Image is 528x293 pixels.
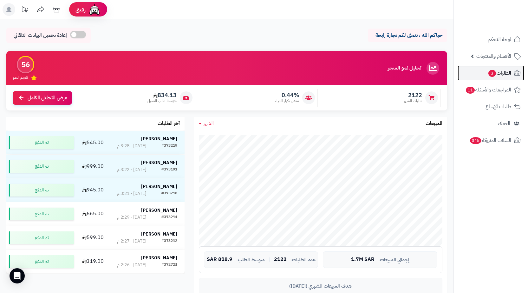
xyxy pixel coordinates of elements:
div: تم الدفع [9,136,74,149]
span: طلبات الشهر [404,98,422,104]
span: 2122 [404,92,422,99]
span: 3 [488,70,496,77]
div: #373218 [161,190,177,197]
span: 345 [470,137,482,144]
a: طلبات الإرجاع [458,99,524,114]
strong: [PERSON_NAME] [141,159,177,166]
a: تحديثات المنصة [17,3,33,17]
h3: آخر الطلبات [158,121,180,127]
span: الأقسام والمنتجات [476,52,511,61]
span: إجمالي المبيعات: [378,257,409,263]
div: #373191 [161,167,177,173]
strong: [PERSON_NAME] [141,207,177,214]
img: logo-2.png [485,11,522,24]
div: تم الدفع [9,208,74,220]
span: عرض التحليل الكامل [28,94,67,102]
div: #373214 [161,214,177,221]
span: 818.9 SAR [207,257,232,263]
div: [DATE] - 3:28 م [117,143,146,149]
span: الطلبات [488,69,511,77]
div: هدف المبيعات الشهري ([DATE]) [204,283,437,290]
div: [DATE] - 3:21 م [117,190,146,197]
td: 999.00 [76,155,110,178]
div: [DATE] - 3:22 م [117,167,146,173]
span: طلبات الإرجاع [486,102,511,111]
span: متوسط طلب العميل [147,98,177,104]
span: | [269,257,270,262]
div: [DATE] - 2:27 م [117,238,146,244]
span: السلات المتروكة [469,136,511,145]
div: [DATE] - 2:26 م [117,262,146,268]
div: تم الدفع [9,160,74,173]
strong: [PERSON_NAME] [141,136,177,142]
span: لوحة التحكم [488,35,511,44]
div: #372721 [161,262,177,268]
div: [DATE] - 2:29 م [117,214,146,221]
span: رفيق [75,6,86,13]
span: العملاء [498,119,510,128]
span: المراجعات والأسئلة [465,85,511,94]
div: تم الدفع [9,255,74,268]
img: ai-face.png [88,3,101,16]
strong: [PERSON_NAME] [141,231,177,237]
span: تقييم النمو [13,75,28,80]
span: إعادة تحميل البيانات التلقائي [14,32,67,39]
td: 665.00 [76,202,110,226]
span: متوسط الطلب: [236,257,265,263]
p: حياكم الله ، نتمنى لكم تجارة رابحة [373,32,442,39]
h3: المبيعات [426,121,442,127]
span: معدل تكرار الشراء [275,98,299,104]
span: 2122 [274,257,287,263]
td: 945.00 [76,178,110,202]
td: 545.00 [76,131,110,154]
span: 0.44% [275,92,299,99]
a: المراجعات والأسئلة11 [458,82,524,97]
strong: [PERSON_NAME] [141,255,177,261]
span: عدد الطلبات: [290,257,316,263]
a: الطلبات3 [458,65,524,81]
span: الشهر [203,120,214,127]
div: تم الدفع [9,231,74,244]
td: 599.00 [76,226,110,250]
strong: [PERSON_NAME] [141,183,177,190]
h3: تحليل نمو المتجر [388,65,421,71]
span: 1.7M SAR [351,257,375,263]
div: Open Intercom Messenger [10,268,25,283]
div: تم الدفع [9,184,74,196]
td: 319.00 [76,250,110,273]
a: العملاء [458,116,524,131]
div: #373219 [161,143,177,149]
a: عرض التحليل الكامل [13,91,72,105]
a: الشهر [199,120,214,127]
a: لوحة التحكم [458,32,524,47]
span: 11 [466,86,475,94]
div: #373212 [161,238,177,244]
span: 834.13 [147,92,177,99]
a: السلات المتروكة345 [458,133,524,148]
